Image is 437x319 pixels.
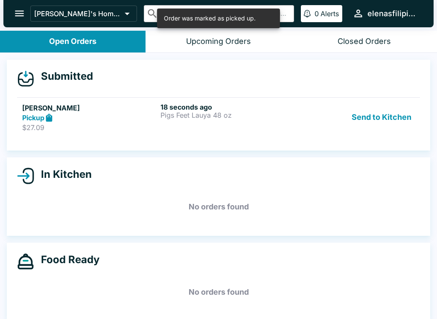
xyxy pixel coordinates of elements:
[22,113,44,122] strong: Pickup
[348,103,415,132] button: Send to Kitchen
[320,9,339,18] p: Alerts
[34,9,121,18] p: [PERSON_NAME]'s Home of the Finest Filipino Foods
[338,37,391,46] div: Closed Orders
[17,191,420,222] h5: No orders found
[34,253,99,266] h4: Food Ready
[34,70,93,83] h4: Submitted
[17,277,420,307] h5: No orders found
[22,123,157,132] p: $27.09
[49,37,96,46] div: Open Orders
[349,4,423,23] button: elenasfilipinofoods
[160,111,295,119] p: Pigs Feet Lauya 48 oz
[367,9,420,19] div: elenasfilipinofoods
[9,3,30,24] button: open drawer
[17,97,420,137] a: [PERSON_NAME]Pickup$27.0918 seconds agoPigs Feet Lauya 48 ozSend to Kitchen
[160,103,295,111] h6: 18 seconds ago
[30,6,137,22] button: [PERSON_NAME]'s Home of the Finest Filipino Foods
[34,168,92,181] h4: In Kitchen
[315,9,319,18] p: 0
[22,103,157,113] h5: [PERSON_NAME]
[186,37,251,46] div: Upcoming Orders
[164,11,256,26] div: Order was marked as picked up.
